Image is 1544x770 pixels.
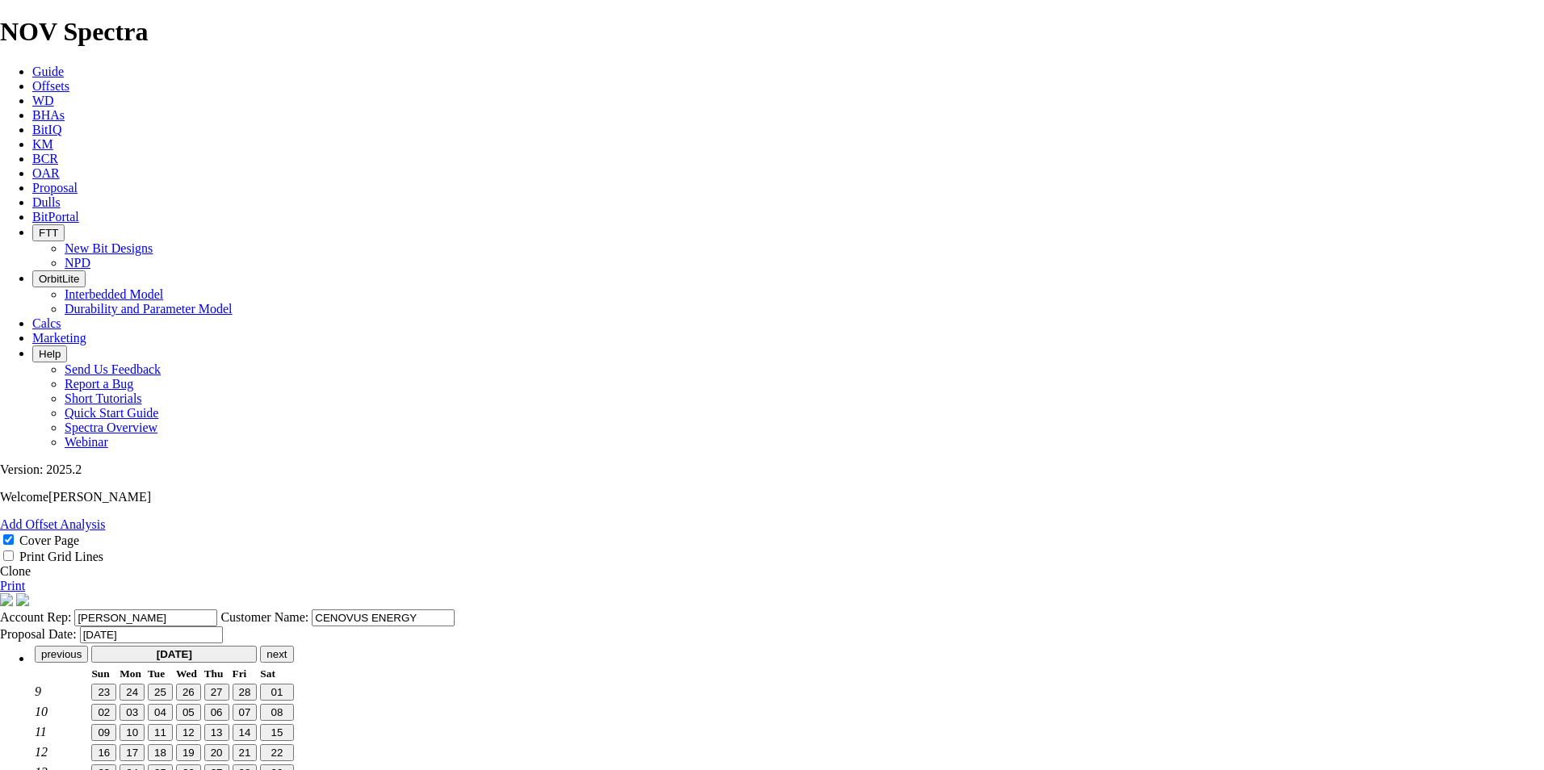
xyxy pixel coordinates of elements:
span: 12 [183,726,195,739]
a: Durability and Parameter Model [65,302,233,316]
button: 28 [233,684,258,701]
a: KM [32,137,53,151]
a: BitPortal [32,210,79,224]
button: 04 [148,704,173,721]
a: WD [32,94,54,107]
a: Webinar [65,435,108,449]
a: BitIQ [32,123,61,136]
a: NPD [65,256,90,270]
span: 19 [183,747,195,759]
span: [PERSON_NAME] [48,490,151,504]
span: 15 [271,726,283,739]
span: 03 [126,706,138,718]
button: 20 [204,744,229,761]
button: 05 [176,704,201,721]
button: 25 [148,684,173,701]
a: Proposal [32,181,78,195]
em: 11 [35,725,47,739]
span: previous [41,648,82,660]
span: 26 [183,686,195,698]
span: 24 [126,686,138,698]
small: Sunday [91,667,109,680]
small: Tuesday [148,667,165,680]
a: Dulls [32,195,61,209]
button: 03 [120,704,145,721]
span: 25 [154,686,166,698]
span: Help [39,348,61,360]
small: Wednesday [176,667,197,680]
span: 27 [211,686,223,698]
button: 15 [260,724,293,741]
span: BHAs [32,108,65,122]
button: 26 [176,684,201,701]
span: 16 [98,747,110,759]
button: 02 [91,704,116,721]
button: 17 [120,744,145,761]
strong: [DATE] [157,648,192,660]
span: 04 [154,706,166,718]
span: 07 [239,706,251,718]
span: next [266,648,287,660]
span: 10 [126,726,138,739]
button: 01 [260,684,293,701]
a: OAR [32,166,60,180]
label: Print Grid Lines [19,550,103,563]
button: 23 [91,684,116,701]
button: 09 [91,724,116,741]
em: 9 [35,684,41,698]
a: Calcs [32,316,61,330]
small: Saturday [260,667,275,680]
a: Send Us Feedback [65,362,161,376]
button: 10 [120,724,145,741]
a: Spectra Overview [65,421,157,434]
button: next [260,646,293,663]
span: OrbitLite [39,273,79,285]
a: Short Tutorials [65,391,142,405]
button: 16 [91,744,116,761]
button: 14 [233,724,258,741]
span: 14 [239,726,251,739]
span: 05 [183,706,195,718]
span: FTT [39,227,58,239]
small: Thursday [204,667,224,680]
span: 17 [126,747,138,759]
button: 08 [260,704,293,721]
span: BCR [32,152,58,165]
label: Customer Name: [220,610,308,624]
button: 27 [204,684,229,701]
span: 22 [271,747,283,759]
span: 13 [211,726,223,739]
a: Guide [32,65,64,78]
span: 20 [211,747,223,759]
button: 21 [233,744,258,761]
button: 06 [204,704,229,721]
button: 13 [204,724,229,741]
em: 10 [35,705,48,718]
span: 02 [98,706,110,718]
a: Quick Start Guide [65,406,158,420]
span: 21 [239,747,251,759]
button: 19 [176,744,201,761]
button: 18 [148,744,173,761]
button: 12 [176,724,201,741]
span: 28 [239,686,251,698]
em: 12 [35,745,48,759]
button: 24 [120,684,145,701]
a: Offsets [32,79,69,93]
label: Cover Page [19,534,79,547]
span: 08 [271,706,283,718]
a: Report a Bug [65,377,133,391]
span: 06 [211,706,223,718]
span: 11 [154,726,166,739]
span: Marketing [32,331,86,345]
